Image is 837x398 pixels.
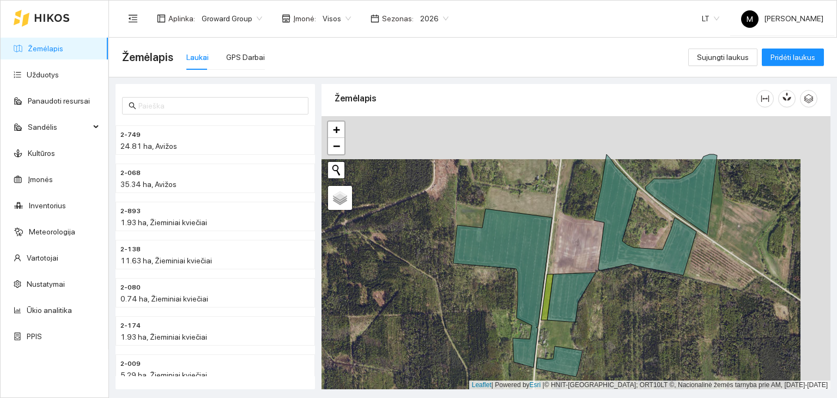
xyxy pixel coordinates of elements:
[328,138,344,154] a: Zoom out
[472,381,492,389] a: Leaflet
[120,180,177,189] span: 35.34 ha, Avižos
[120,256,212,265] span: 11.63 ha, Žieminiai kviečiai
[28,149,55,158] a: Kultūros
[762,53,824,62] a: Pridėti laukus
[186,51,209,63] div: Laukai
[120,142,177,150] span: 24.81 ha, Avižos
[771,51,815,63] span: Pridėti laukus
[323,10,351,27] span: Visos
[27,280,65,288] a: Nustatymai
[27,306,72,315] a: Ūkio analitika
[138,100,302,112] input: Paieška
[688,53,757,62] a: Sujungti laukus
[120,206,141,216] span: 2-893
[333,123,340,136] span: +
[29,227,75,236] a: Meteorologija
[282,14,290,23] span: shop
[27,70,59,79] a: Užduotys
[27,332,42,341] a: PPIS
[29,201,66,210] a: Inventorius
[757,94,773,103] span: column-width
[128,14,138,23] span: menu-fold
[202,10,262,27] span: Groward Group
[28,175,53,184] a: Įmonės
[328,162,344,178] button: Initiate a new search
[328,122,344,138] a: Zoom in
[688,49,757,66] button: Sujungti laukus
[420,10,448,27] span: 2026
[28,97,90,105] a: Panaudoti resursai
[226,51,265,63] div: GPS Darbai
[120,168,141,178] span: 2-068
[120,244,141,255] span: 2-138
[543,381,544,389] span: |
[120,359,141,369] span: 2-009
[469,381,830,390] div: | Powered by © HNIT-[GEOGRAPHIC_DATA]; ORT10LT ©, Nacionalinė žemės tarnyba prie AM, [DATE]-[DATE]
[756,90,774,107] button: column-width
[762,49,824,66] button: Pridėti laukus
[702,10,719,27] span: LT
[747,10,753,28] span: M
[28,116,90,138] span: Sandėlis
[122,49,173,66] span: Žemėlapis
[293,13,316,25] span: Įmonė :
[697,51,749,63] span: Sujungti laukus
[129,102,136,110] span: search
[120,371,207,379] span: 5.29 ha, Žieminiai kviečiai
[120,130,141,140] span: 2-749
[157,14,166,23] span: layout
[382,13,414,25] span: Sezonas :
[530,381,541,389] a: Esri
[335,83,756,114] div: Žemėlapis
[168,13,195,25] span: Aplinka :
[371,14,379,23] span: calendar
[328,186,352,210] a: Layers
[122,8,144,29] button: menu-fold
[120,282,141,293] span: 2-080
[741,14,823,23] span: [PERSON_NAME]
[120,294,208,303] span: 0.74 ha, Žieminiai kviečiai
[120,333,207,341] span: 1.93 ha, Žieminiai kviečiai
[333,139,340,153] span: −
[120,321,141,331] span: 2-174
[120,218,207,227] span: 1.93 ha, Žieminiai kviečiai
[27,254,58,262] a: Vartotojai
[28,44,63,53] a: Žemėlapis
